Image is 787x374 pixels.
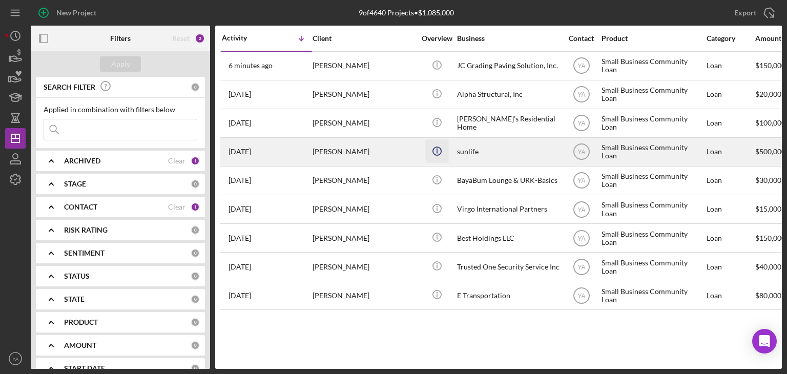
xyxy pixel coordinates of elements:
[457,34,560,43] div: Business
[229,234,251,242] time: 2025-07-17 22:11
[457,282,560,309] div: E Transportation
[602,196,704,223] div: Small Business Community Loan
[359,9,454,17] div: 9 of 4640 Projects • $1,085,000
[229,176,251,184] time: 2025-07-31 00:35
[752,329,777,354] div: Open Intercom Messenger
[64,341,96,349] b: AMOUNT
[229,292,251,300] time: 2025-07-13 21:54
[64,226,108,234] b: RISK RATING
[313,81,415,108] div: [PERSON_NAME]
[602,224,704,252] div: Small Business Community Loan
[707,110,754,137] div: Loan
[602,167,704,194] div: Small Business Community Loan
[110,34,131,43] b: Filters
[313,52,415,79] div: [PERSON_NAME]
[707,282,754,309] div: Loan
[602,138,704,165] div: Small Business Community Loan
[168,157,185,165] div: Clear
[191,364,200,373] div: 0
[602,253,704,280] div: Small Business Community Loan
[724,3,782,23] button: Export
[229,119,251,127] time: 2025-08-11 22:22
[457,138,560,165] div: sunlife
[577,263,585,271] text: YA
[457,253,560,280] div: Trusted One Security Service Inc
[64,364,105,372] b: START DATE
[191,156,200,165] div: 1
[44,106,197,114] div: Applied in combination with filters below
[191,179,200,189] div: 0
[707,224,754,252] div: Loan
[64,295,85,303] b: STATE
[64,272,90,280] b: STATUS
[56,3,96,23] div: New Project
[222,34,267,42] div: Activity
[577,149,585,156] text: YA
[313,224,415,252] div: [PERSON_NAME]
[457,52,560,79] div: JC Grading Paving Solution, Inc.
[457,196,560,223] div: Virgo International Partners
[577,63,585,70] text: YA
[100,56,141,72] button: Apply
[313,34,415,43] div: Client
[12,356,19,362] text: YA
[191,272,200,281] div: 0
[577,235,585,242] text: YA
[707,253,754,280] div: Loan
[577,177,585,184] text: YA
[64,249,105,257] b: SENTIMENT
[418,34,456,43] div: Overview
[191,248,200,258] div: 0
[577,120,585,127] text: YA
[313,196,415,223] div: [PERSON_NAME]
[313,167,415,194] div: [PERSON_NAME]
[457,110,560,137] div: [PERSON_NAME]’s Residential Home
[707,81,754,108] div: Loan
[707,138,754,165] div: Loan
[172,34,190,43] div: Reset
[562,34,600,43] div: Contact
[229,205,251,213] time: 2025-07-21 05:48
[457,81,560,108] div: Alpha Structural, Inc
[707,34,754,43] div: Category
[577,91,585,98] text: YA
[577,292,585,299] text: YA
[64,180,86,188] b: STAGE
[64,318,98,326] b: PRODUCT
[229,263,251,271] time: 2025-07-16 20:01
[602,34,704,43] div: Product
[64,203,97,211] b: CONTACT
[457,224,560,252] div: Best Holdings LLC
[191,225,200,235] div: 0
[734,3,756,23] div: Export
[191,202,200,212] div: 1
[168,203,185,211] div: Clear
[191,82,200,92] div: 0
[111,56,130,72] div: Apply
[191,295,200,304] div: 0
[577,206,585,213] text: YA
[64,157,100,165] b: ARCHIVED
[5,348,26,369] button: YA
[191,341,200,350] div: 0
[313,110,415,137] div: [PERSON_NAME]
[229,148,251,156] time: 2025-08-07 04:44
[707,52,754,79] div: Loan
[31,3,107,23] button: New Project
[602,81,704,108] div: Small Business Community Loan
[229,61,273,70] time: 2025-08-14 15:39
[602,110,704,137] div: Small Business Community Loan
[44,83,95,91] b: SEARCH FILTER
[313,253,415,280] div: [PERSON_NAME]
[707,196,754,223] div: Loan
[602,52,704,79] div: Small Business Community Loan
[707,167,754,194] div: Loan
[602,282,704,309] div: Small Business Community Loan
[191,318,200,327] div: 0
[313,138,415,165] div: [PERSON_NAME]
[229,90,251,98] time: 2025-08-12 08:13
[195,33,205,44] div: 2
[457,167,560,194] div: BayaBum Lounge & URK-Basics
[313,282,415,309] div: [PERSON_NAME]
